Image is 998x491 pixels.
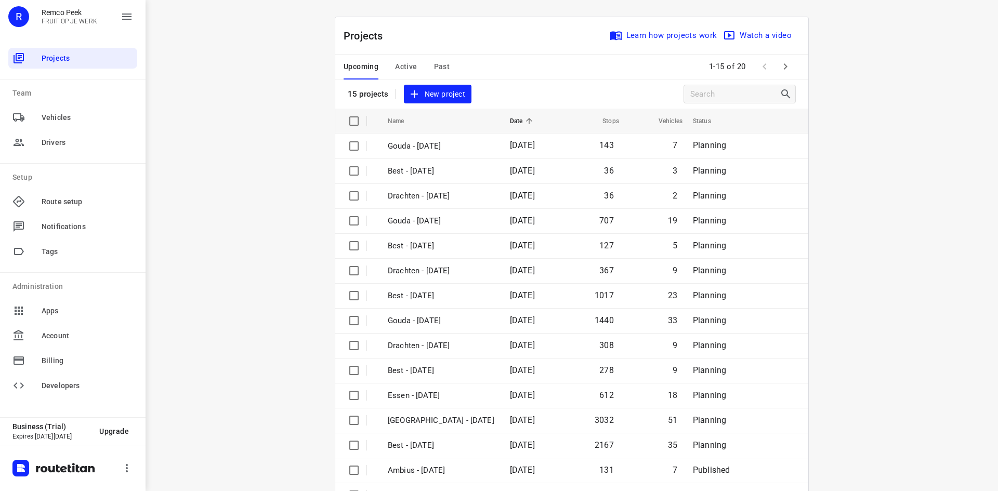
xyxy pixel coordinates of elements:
span: Active [395,60,417,73]
p: Expires [DATE][DATE] [12,433,91,440]
span: Status [693,115,725,127]
span: Apps [42,306,133,316]
span: [DATE] [510,266,535,275]
span: 278 [599,365,614,375]
span: Published [693,465,730,475]
span: [DATE] [510,140,535,150]
p: FRUIT OP JE WERK [42,18,97,25]
span: Planning [693,241,726,250]
span: Date [510,115,536,127]
span: 7 [673,465,677,475]
span: 9 [673,340,677,350]
span: [DATE] [510,315,535,325]
span: 3 [673,166,677,176]
span: 23 [668,290,677,300]
span: Planning [693,140,726,150]
span: Notifications [42,221,133,232]
div: R [8,6,29,27]
span: [DATE] [510,166,535,176]
span: 3032 [595,415,614,425]
span: [DATE] [510,390,535,400]
p: 15 projects [348,89,389,99]
div: Apps [8,300,137,321]
button: New project [404,85,471,104]
span: Planning [693,191,726,201]
span: 2167 [595,440,614,450]
span: Upgrade [99,427,129,435]
span: Previous Page [754,56,775,77]
p: Drachten - [DATE] [388,190,494,202]
p: Drachten - Wednesday [388,265,494,277]
span: Planning [693,266,726,275]
span: [DATE] [510,465,535,475]
span: 19 [668,216,677,225]
span: Account [42,330,133,341]
p: Gouda - [DATE] [388,140,494,152]
span: 131 [599,465,614,475]
div: Account [8,325,137,346]
span: 1017 [595,290,614,300]
span: Vehicles [645,115,682,127]
span: [DATE] [510,415,535,425]
div: Billing [8,350,137,371]
div: Drivers [8,132,137,153]
p: Zwolle - Monday [388,415,494,427]
p: Gouda - [DATE] [388,215,494,227]
span: Planning [693,315,726,325]
p: Best - Tuesday [388,365,494,377]
p: Drachten - Tuesday [388,340,494,352]
div: Vehicles [8,107,137,128]
span: 35 [668,440,677,450]
span: 308 [599,340,614,350]
span: Next Page [775,56,796,77]
p: Administration [12,281,137,292]
div: Projects [8,48,137,69]
span: Name [388,115,418,127]
p: Business (Trial) [12,422,91,431]
p: Best - Monday [388,440,494,452]
p: Team [12,88,137,99]
p: Setup [12,172,137,183]
span: Past [434,60,450,73]
span: 1440 [595,315,614,325]
div: Notifications [8,216,137,237]
span: Drivers [42,137,133,148]
span: [DATE] [510,440,535,450]
button: Upgrade [91,422,137,441]
span: New project [410,88,465,101]
span: 1-15 of 20 [705,56,750,78]
div: Developers [8,375,137,396]
span: [DATE] [510,365,535,375]
span: Planning [693,216,726,225]
p: Remco Peek [42,8,97,17]
p: Best - Wednesday [388,290,494,302]
span: [DATE] [510,191,535,201]
span: 2 [673,191,677,201]
span: 36 [604,166,613,176]
span: Planning [693,166,726,176]
span: Planning [693,290,726,300]
p: Projects [344,28,391,44]
p: Best - [DATE] [388,240,494,252]
span: Planning [693,415,726,425]
span: 127 [599,241,614,250]
p: Essen - Monday [388,390,494,402]
span: 51 [668,415,677,425]
span: [DATE] [510,340,535,350]
p: Best - [DATE] [388,165,494,177]
span: Tags [42,246,133,257]
span: Planning [693,365,726,375]
span: Upcoming [344,60,378,73]
span: Planning [693,440,726,450]
span: 9 [673,266,677,275]
span: 9 [673,365,677,375]
span: Billing [42,355,133,366]
span: 33 [668,315,677,325]
div: Route setup [8,191,137,212]
span: [DATE] [510,241,535,250]
span: Developers [42,380,133,391]
span: Route setup [42,196,133,207]
span: [DATE] [510,290,535,300]
span: 18 [668,390,677,400]
p: Ambius - Monday [388,465,494,476]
